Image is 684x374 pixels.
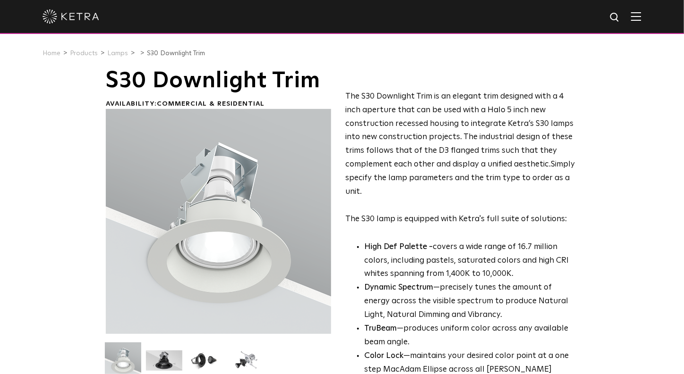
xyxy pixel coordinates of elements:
span: Simply specify the lamp parameters and the trim type to order as a unit.​ [345,160,575,196]
a: Lamps [107,50,128,57]
strong: High Def Palette - [364,243,433,251]
img: ketra-logo-2019-white [43,9,99,24]
span: Commercial & Residential [157,100,265,107]
h1: S30 Downlight Trim [106,69,331,92]
li: —precisely tunes the amount of energy across the visible spectrum to produce Natural Light, Natur... [364,281,575,322]
strong: Dynamic Spectrum [364,283,433,291]
img: search icon [609,12,621,24]
strong: Color Lock [364,352,403,360]
span: The S30 Downlight Trim is an elegant trim designed with a 4 inch aperture that can be used with a... [345,92,573,168]
a: Products [70,50,98,57]
a: Home [43,50,60,57]
li: —produces uniform color across any available beam angle. [364,322,575,349]
p: covers a wide range of 16.7 million colors, including pastels, saturated colors and high CRI whit... [364,241,575,282]
a: S30 Downlight Trim [147,50,205,57]
img: Hamburger%20Nav.svg [631,12,641,21]
strong: TruBeam [364,324,397,332]
p: The S30 lamp is equipped with Ketra's full suite of solutions: [345,90,575,226]
div: Availability: [106,100,331,109]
